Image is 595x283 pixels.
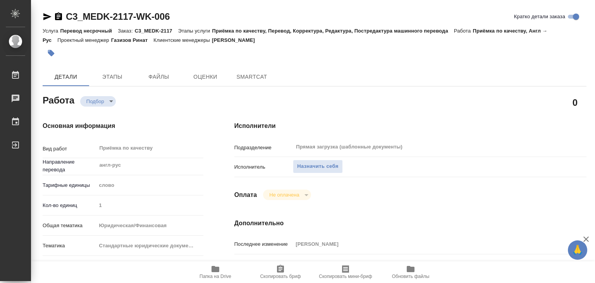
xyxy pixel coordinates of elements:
[43,242,96,250] p: Тематика
[54,12,63,21] button: Скопировать ссылку
[57,37,111,43] p: Проектный менеджер
[212,28,454,34] p: Приёмка по качеству, Перевод, Корректура, Редактура, Постредактура машинного перевода
[514,13,565,21] span: Кратко детали заказа
[135,28,178,34] p: C3_MEDK-2117
[96,179,203,192] div: слово
[60,28,118,34] p: Перевод несрочный
[178,28,212,34] p: Этапы услуги
[199,274,231,279] span: Папка на Drive
[183,261,248,283] button: Папка на Drive
[187,72,224,82] span: Оценки
[43,45,60,62] button: Добавить тэг
[233,72,270,82] span: SmartCat
[96,200,203,211] input: Пустое поле
[80,96,116,107] div: Подбор
[43,222,96,230] p: Общая тематика
[94,72,131,82] span: Этапы
[319,274,372,279] span: Скопировать мини-бриф
[84,98,107,105] button: Подбор
[234,240,293,248] p: Последнее изменение
[153,37,212,43] p: Клиентские менеджеры
[118,28,134,34] p: Заказ:
[267,192,301,198] button: Не оплачена
[234,219,586,228] h4: Дополнительно
[234,144,293,152] p: Подразделение
[573,96,578,109] h2: 0
[263,190,311,200] div: Подбор
[43,181,96,189] p: Тарифные единицы
[66,11,170,22] a: C3_MEDK-2117-WK-006
[293,160,342,173] button: Назначить себя
[43,28,60,34] p: Услуга
[111,37,154,43] p: Газизов Ринат
[234,121,586,131] h4: Исполнители
[392,274,430,279] span: Обновить файлы
[212,37,261,43] p: [PERSON_NAME]
[43,121,203,131] h4: Основная информация
[43,158,96,174] p: Направление перевода
[47,72,84,82] span: Детали
[43,12,52,21] button: Скопировать ссылку для ЯМессенджера
[140,72,177,82] span: Файлы
[378,261,443,283] button: Обновить файлы
[234,190,257,200] h4: Оплата
[571,242,584,258] span: 🙏
[260,274,301,279] span: Скопировать бриф
[297,162,338,171] span: Назначить себя
[293,238,557,250] input: Пустое поле
[43,202,96,209] p: Кол-во единиц
[43,145,96,153] p: Вид работ
[234,163,293,171] p: Исполнитель
[568,240,587,260] button: 🙏
[454,28,473,34] p: Работа
[313,261,378,283] button: Скопировать мини-бриф
[96,239,203,252] div: Стандартные юридические документы, договоры, уставы
[43,93,74,107] h2: Работа
[248,261,313,283] button: Скопировать бриф
[96,219,203,232] div: Юридическая/Финансовая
